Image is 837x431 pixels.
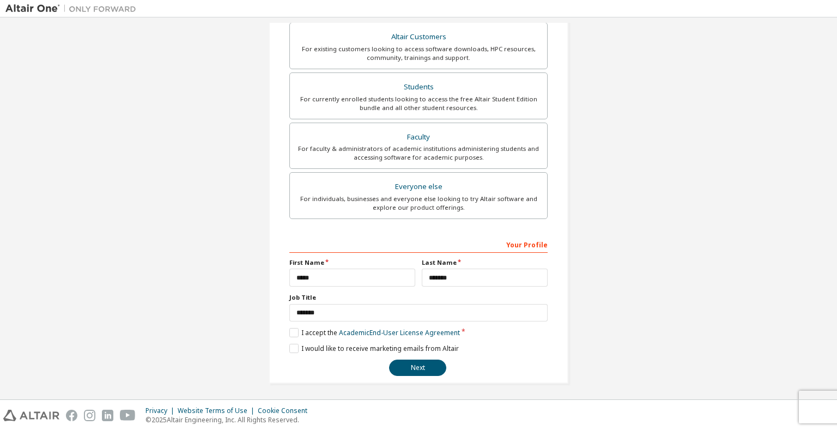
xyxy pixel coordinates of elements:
label: I would like to receive marketing emails from Altair [289,344,459,353]
label: Job Title [289,293,548,302]
img: Altair One [5,3,142,14]
div: For existing customers looking to access software downloads, HPC resources, community, trainings ... [296,45,541,62]
img: facebook.svg [66,410,77,421]
div: Website Terms of Use [178,406,258,415]
div: Faculty [296,130,541,145]
div: Privacy [145,406,178,415]
div: Everyone else [296,179,541,195]
div: For faculty & administrators of academic institutions administering students and accessing softwa... [296,144,541,162]
div: Cookie Consent [258,406,314,415]
img: altair_logo.svg [3,410,59,421]
img: youtube.svg [120,410,136,421]
img: instagram.svg [84,410,95,421]
label: First Name [289,258,415,267]
a: Academic End-User License Agreement [339,328,460,337]
label: Last Name [422,258,548,267]
img: linkedin.svg [102,410,113,421]
button: Next [389,360,446,376]
div: Students [296,80,541,95]
div: For currently enrolled students looking to access the free Altair Student Edition bundle and all ... [296,95,541,112]
div: For individuals, businesses and everyone else looking to try Altair software and explore our prod... [296,195,541,212]
p: © 2025 Altair Engineering, Inc. All Rights Reserved. [145,415,314,424]
div: Altair Customers [296,29,541,45]
div: Your Profile [289,235,548,253]
label: I accept the [289,328,460,337]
